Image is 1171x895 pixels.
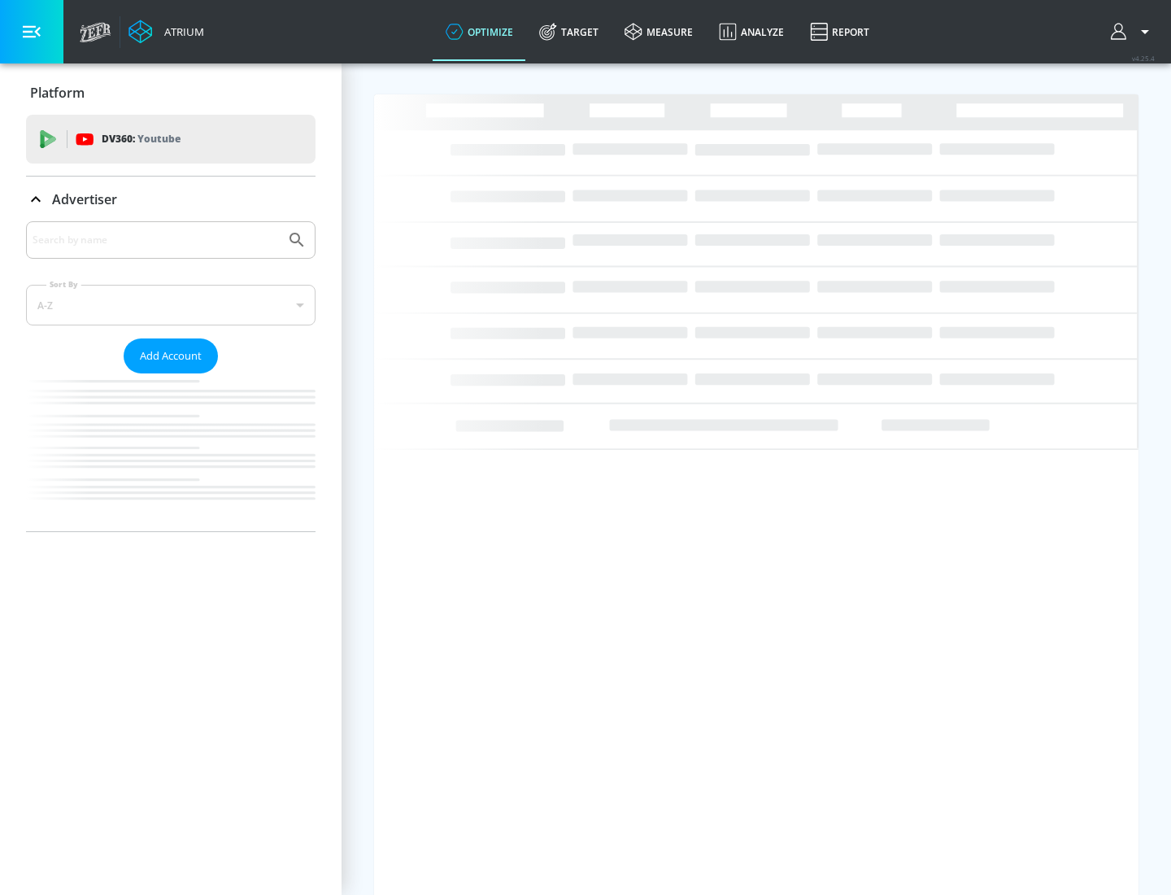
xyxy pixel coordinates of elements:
span: Add Account [140,347,202,365]
p: Youtube [137,130,181,147]
a: Report [797,2,882,61]
div: Platform [26,70,316,116]
a: Target [526,2,612,61]
input: Search by name [33,229,279,251]
div: Atrium [158,24,204,39]
div: Advertiser [26,177,316,222]
span: v 4.25.4 [1132,54,1155,63]
a: measure [612,2,706,61]
a: Atrium [128,20,204,44]
div: Advertiser [26,221,316,531]
p: Platform [30,84,85,102]
p: DV360: [102,130,181,148]
a: Analyze [706,2,797,61]
label: Sort By [46,279,81,290]
div: DV360: Youtube [26,115,316,164]
button: Add Account [124,338,218,373]
a: optimize [433,2,526,61]
p: Advertiser [52,190,117,208]
nav: list of Advertiser [26,373,316,531]
div: A-Z [26,285,316,325]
